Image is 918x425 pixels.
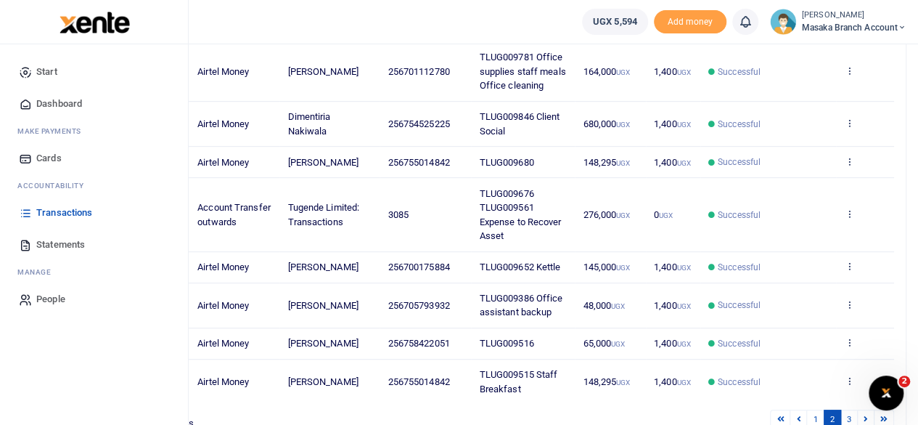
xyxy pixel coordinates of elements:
[654,66,691,77] span: 1,400
[36,292,65,307] span: People
[12,261,176,283] li: M
[582,9,648,35] a: UGX 5,594
[770,9,796,35] img: profile-user
[616,379,630,386] small: UGX
[480,188,562,242] span: TLUG009676 TLUG009561 Expense to Recover Asset
[287,111,330,137] span: Dimentiria Nakiwala
[197,376,249,387] span: Airtel Money
[718,155,761,169] span: Successful
[583,262,630,272] span: 145,000
[898,376,910,387] span: 2
[654,262,691,272] span: 1,400
[388,376,450,387] span: 256755014842
[480,262,561,272] span: TLUG009652 Kettle
[60,12,130,33] img: logo-large
[12,197,176,229] a: Transactions
[12,88,176,120] a: Dashboard
[12,229,176,261] a: Statements
[25,267,52,278] span: anage
[58,16,130,27] a: logo-small logo-large logo-large
[616,264,630,272] small: UGX
[25,126,81,137] span: ake Payments
[480,369,558,394] span: TLUG009515 Staff Breakfast
[388,338,450,349] span: 256758422051
[388,300,450,311] span: 256705793932
[654,157,691,168] span: 1,400
[480,157,534,168] span: TLUG009680
[616,159,630,167] small: UGX
[480,52,566,91] span: TLUG009781 Office supplies staff meals Office cleaning
[12,142,176,174] a: Cards
[676,264,690,272] small: UGX
[287,66,358,77] span: [PERSON_NAME]
[480,338,534,349] span: TLUG009516
[287,300,358,311] span: [PERSON_NAME]
[654,118,691,129] span: 1,400
[388,262,450,272] span: 256700175884
[593,15,637,29] span: UGX 5,594
[583,300,625,311] span: 48,000
[12,120,176,142] li: M
[654,10,726,34] li: Toup your wallet
[36,238,85,252] span: Statements
[654,209,673,220] span: 0
[718,337,761,350] span: Successful
[802,9,906,22] small: [PERSON_NAME]
[197,202,271,227] span: Account Transfer outwards
[576,9,654,35] li: Wallet ballance
[718,376,761,389] span: Successful
[616,121,630,129] small: UGX
[287,338,358,349] span: [PERSON_NAME]
[611,302,625,310] small: UGX
[718,261,761,274] span: Successful
[197,66,249,77] span: Airtel Money
[611,340,625,348] small: UGX
[583,157,630,168] span: 148,295
[36,206,92,220] span: Transactions
[12,283,176,315] a: People
[802,21,906,34] span: Masaka Branch Account
[12,174,176,197] li: Ac
[36,97,82,111] span: Dashboard
[583,376,630,387] span: 148,295
[583,66,630,77] span: 164,000
[676,379,690,386] small: UGX
[676,340,690,348] small: UGX
[197,118,249,129] span: Airtel Money
[654,10,726,34] span: Add money
[28,180,83,191] span: countability
[583,209,630,220] span: 276,000
[654,376,691,387] span: 1,400
[616,68,630,76] small: UGX
[36,65,57,79] span: Start
[287,262,358,272] span: [PERSON_NAME]
[654,15,726,26] a: Add money
[197,157,249,168] span: Airtel Money
[659,211,673,219] small: UGX
[287,376,358,387] span: [PERSON_NAME]
[676,302,690,310] small: UGX
[676,121,690,129] small: UGX
[12,56,176,88] a: Start
[388,209,409,220] span: 3085
[869,376,903,410] iframe: Intercom live chat
[197,338,249,349] span: Airtel Money
[480,111,560,137] span: TLUG009846 Client Social
[583,338,625,349] span: 65,000
[388,118,450,129] span: 256754525225
[197,300,249,311] span: Airtel Money
[197,262,249,272] span: Airtel Money
[654,338,691,349] span: 1,400
[287,157,358,168] span: [PERSON_NAME]
[654,300,691,311] span: 1,400
[718,209,761,222] span: Successful
[388,66,450,77] span: 256701112780
[676,159,690,167] small: UGX
[287,202,359,227] span: Tugende Limited: Transactions
[770,9,906,35] a: profile-user [PERSON_NAME] Masaka Branch Account
[718,299,761,312] span: Successful
[36,151,62,166] span: Cards
[388,157,450,168] span: 256755014842
[718,118,761,131] span: Successful
[480,293,563,318] span: TLUG009386 Office assistant backup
